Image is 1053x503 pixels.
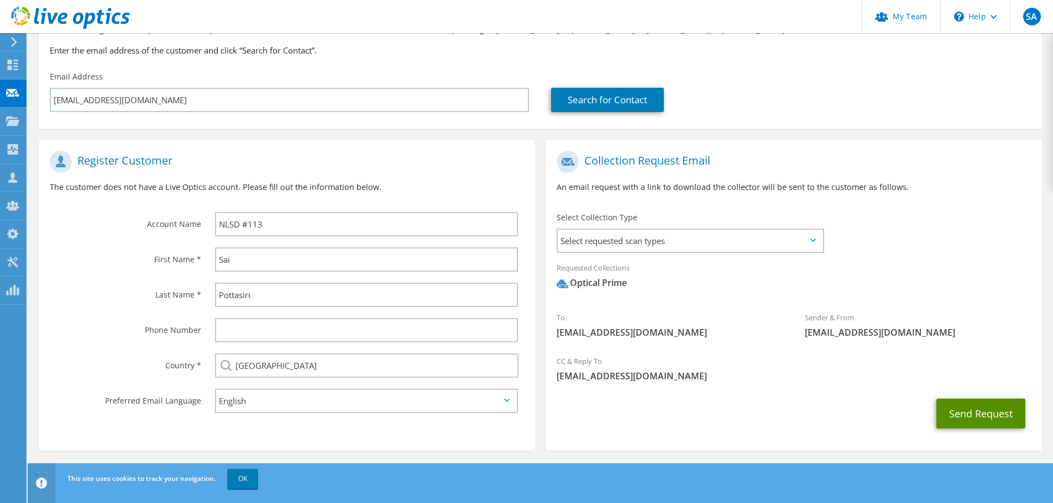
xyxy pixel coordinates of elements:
div: Optical Prime [557,277,627,289]
label: First Name * [50,247,201,265]
span: [EMAIL_ADDRESS][DOMAIN_NAME] [557,326,783,338]
label: Account Name [50,212,201,230]
label: Phone Number [50,318,201,336]
p: An email request with a link to download the collector will be sent to the customer as follows. [557,181,1030,193]
a: Search for Contact [551,88,664,112]
label: Last Name * [50,283,201,300]
label: Email Address [50,71,103,82]
svg: \n [954,12,964,22]
span: Select requested scan types [558,230,823,252]
h3: Enter the email address of the customer and click “Search for Contact”. [50,44,1031,56]
h1: Collection Request Email [557,151,1025,173]
div: Sender & From [794,306,1042,344]
button: Send Request [936,399,1025,428]
span: This site uses cookies to track your navigation. [67,474,216,483]
a: OK [227,469,258,489]
span: [EMAIL_ADDRESS][DOMAIN_NAME] [805,326,1031,338]
span: SA [1023,8,1041,25]
div: CC & Reply To [546,350,1041,388]
label: Select Collection Type [557,212,637,223]
div: To [546,306,794,344]
p: The customer does not have a Live Optics account. Please fill out the information below. [50,181,523,193]
span: [EMAIL_ADDRESS][DOMAIN_NAME] [557,370,1030,382]
div: Requested Collections [546,256,1041,300]
h1: Register Customer [50,151,518,173]
label: Country * [50,353,201,371]
label: Preferred Email Language [50,389,201,406]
